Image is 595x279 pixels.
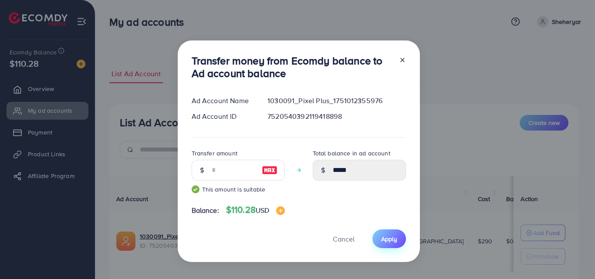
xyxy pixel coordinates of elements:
[276,206,285,215] img: image
[260,96,412,106] div: 1030091_Pixel Plus_1751012355976
[372,229,406,248] button: Apply
[226,205,285,215] h4: $110.28
[192,54,392,80] h3: Transfer money from Ecomdy balance to Ad account balance
[192,205,219,215] span: Balance:
[192,149,237,158] label: Transfer amount
[313,149,390,158] label: Total balance in ad account
[262,165,277,175] img: image
[192,185,285,194] small: This amount is suitable
[260,111,412,121] div: 7520540392119418898
[185,111,261,121] div: Ad Account ID
[192,185,199,193] img: guide
[333,234,355,244] span: Cancel
[322,229,365,248] button: Cancel
[185,96,261,106] div: Ad Account Name
[256,205,269,215] span: USD
[381,235,397,243] span: Apply
[558,240,588,272] iframe: Chat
